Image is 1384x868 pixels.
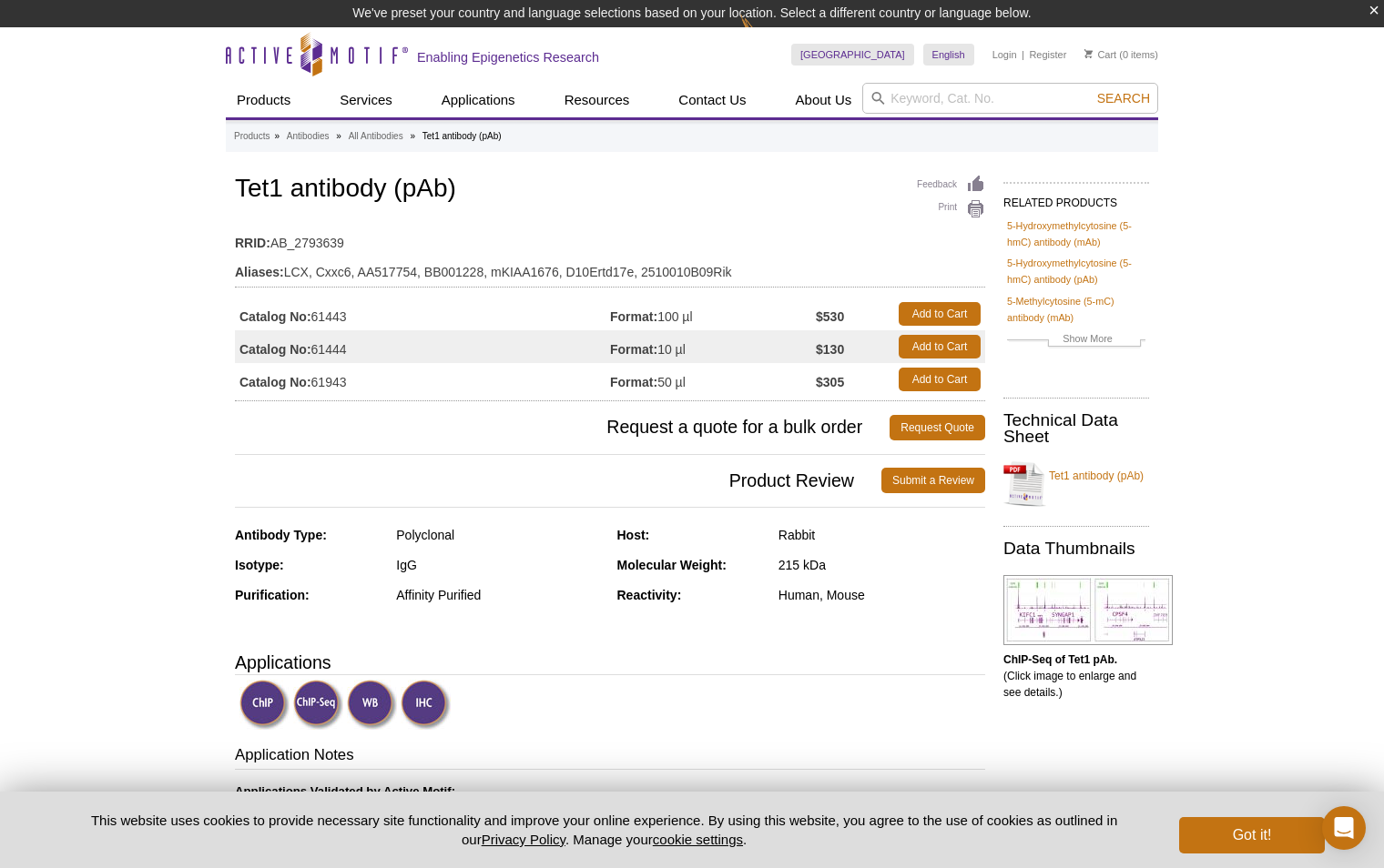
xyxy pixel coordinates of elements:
a: About Us [785,83,863,117]
li: (0 items) [1084,44,1158,66]
strong: Format: [610,308,657,325]
b: ChIP-Seq of Tet1 pAb. [1003,653,1117,666]
div: Polyclonal [396,527,603,543]
td: 61443 [235,298,610,330]
h2: Data Thumbnails [1003,540,1149,557]
strong: Reactivity: [617,588,682,602]
h1: Tet1 antibody (pAb) [235,175,985,206]
strong: $305 [816,374,844,390]
div: IgG [396,557,603,573]
h2: Technical Data Sheet [1003,412,1149,445]
a: Cart [1084,48,1116,61]
a: [GEOGRAPHIC_DATA] [791,44,914,66]
a: Applications [431,83,526,117]
a: Antibodies [287,128,330,145]
li: | [1022,44,1024,66]
a: Contact Us [667,83,757,117]
strong: Molecular Weight: [617,558,727,572]
a: Submit a Review [881,468,985,493]
strong: Catalog No: [239,308,311,325]
a: Products [234,128,270,145]
a: All Antibodies [349,128,403,145]
li: » [274,131,280,141]
strong: Host: [617,528,650,542]
strong: Format: [610,374,657,390]
div: Rabbit [778,527,985,543]
strong: $130 [816,341,844,358]
img: Your Cart [1084,49,1093,58]
a: Print [917,199,985,219]
div: 215 kDa [778,557,985,573]
a: English [923,44,974,66]
p: 4 µl per ChIP 4 µl each For , we also offer AbFlex TET1 Recombinant Antibody (rAb). For details, ... [235,783,985,865]
strong: Aliases: [235,264,284,280]
strong: $530 [816,308,844,325]
a: Show More [1007,330,1145,351]
td: 61943 [235,363,610,396]
button: cookie settings [653,832,743,847]
h2: RELATED PRODUCTS [1003,182,1149,215]
a: Tet1 antibody (pAb) [1003,457,1149,511]
input: Keyword, Cat. No. [862,83,1158,114]
a: Login [992,48,1017,61]
button: Got it! [1179,817,1325,853]
strong: Format: [610,341,657,358]
p: This website uses cookies to provide necessary site functionality and improve your online experie... [59,811,1149,849]
a: Feedback [917,175,985,195]
img: Immunohistochemistry Validated [401,680,451,730]
span: Product Review [235,468,881,493]
img: Western Blot Validated [347,680,397,730]
span: Request a quote for a bulk order [235,415,890,440]
button: Search [1092,90,1155,106]
a: Resources [554,83,641,117]
img: Tet1 antibody (pAb) tested by ChIP-Seq. [1003,575,1173,645]
strong: Catalog No: [239,341,311,358]
li: Tet1 antibody (pAb) [422,131,502,141]
td: 50 µl [610,363,816,396]
a: Request Quote [890,415,985,440]
div: Affinity Purified [396,587,603,603]
div: Human, Mouse [778,587,985,603]
a: Register [1029,48,1066,61]
td: 10 µl [610,330,816,363]
strong: Isotype: [235,558,284,572]
a: Products [226,83,301,117]
strong: Antibody Type: [235,528,327,542]
h3: Application Notes [235,744,985,770]
a: Services [329,83,403,117]
strong: Purification: [235,588,310,602]
li: » [336,131,341,141]
h3: Applications [235,649,985,676]
img: ChIP-Seq Validated [293,680,343,730]
a: 5-Hydroxymethylcytosine (5-hmC) antibody (mAb) [1007,217,1145,250]
td: 61444 [235,330,610,363]
a: Add to Cart [899,302,981,326]
a: 5-Hydroxymethylcytosine (5-hmC) antibody (pAb) [1007,255,1145,288]
p: (Click image to enlarge and see details.) [1003,651,1149,701]
a: Add to Cart [899,368,981,391]
a: Add to Cart [899,335,981,358]
td: AB_2793639 [235,224,985,253]
b: Applications Validated by Active Motif: [235,784,455,798]
strong: Catalog No: [239,374,311,390]
li: » [410,131,415,141]
h2: Enabling Epigenetics Research [417,49,599,66]
strong: RRID: [235,235,270,251]
a: 5-Methylcytosine (5-mC) antibody (mAb) [1007,293,1145,326]
td: LCX, Cxxc6, AA517754, BB001228, mKIAA1676, D10Ertd17e, 2510010B09Rik [235,253,985,282]
a: Privacy Policy [482,832,565,847]
td: 100 µl [610,298,816,330]
div: Open Intercom Messenger [1322,806,1366,850]
img: ChIP Validated [239,680,290,730]
img: Change Here [740,14,789,56]
span: Search [1097,91,1150,106]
